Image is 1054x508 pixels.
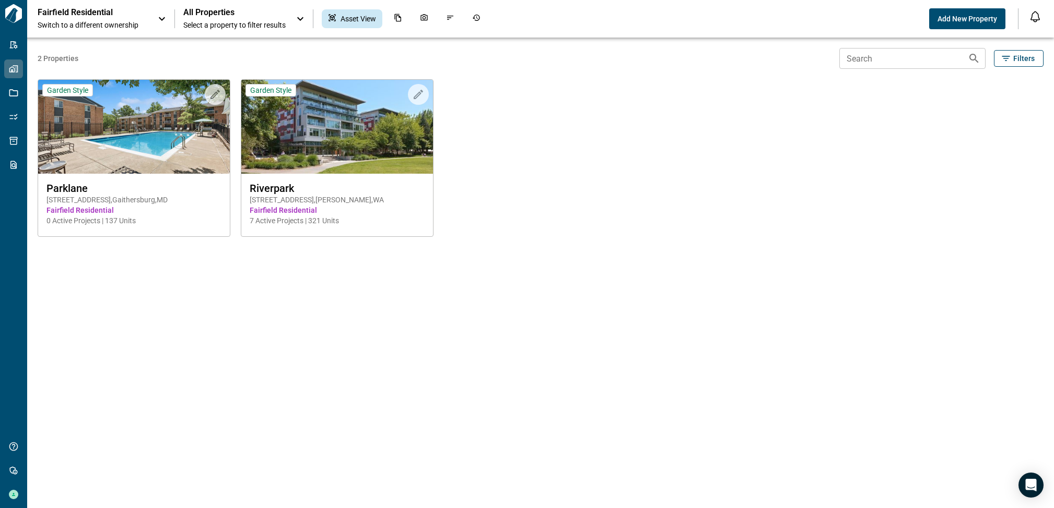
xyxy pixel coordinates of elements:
div: Documents [388,9,408,28]
span: Fairfield Residential [250,205,425,215]
button: Filters [994,50,1044,67]
span: Switch to a different ownership [38,20,147,30]
span: Garden Style [47,86,88,95]
span: 2 Properties [38,53,835,64]
p: Fairfield Residential [38,7,132,18]
span: 7 Active Projects | 321 Units [250,215,425,226]
div: Asset View [322,9,382,28]
span: Parklane [46,182,221,195]
div: Open Intercom Messenger [1018,473,1044,498]
div: Issues & Info [440,9,461,28]
span: Garden Style [250,86,291,95]
span: Riverpark [250,182,425,195]
img: property-asset [38,80,230,174]
button: Search properties [964,48,985,69]
span: [STREET_ADDRESS] , [PERSON_NAME] , WA [250,195,425,205]
span: Asset View [341,14,376,24]
span: [STREET_ADDRESS] , Gaithersburg , MD [46,195,221,205]
div: Photos [414,9,435,28]
span: Select a property to filter results [183,20,286,30]
span: 0 Active Projects | 137 Units [46,215,221,226]
span: Fairfield Residential [46,205,221,215]
button: Open notification feed [1027,8,1044,25]
span: All Properties [183,7,286,18]
div: Job History [466,9,487,28]
img: property-asset [241,80,433,174]
span: Filters [1013,53,1035,64]
span: Add New Property [938,14,997,24]
button: Add New Property [929,8,1005,29]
